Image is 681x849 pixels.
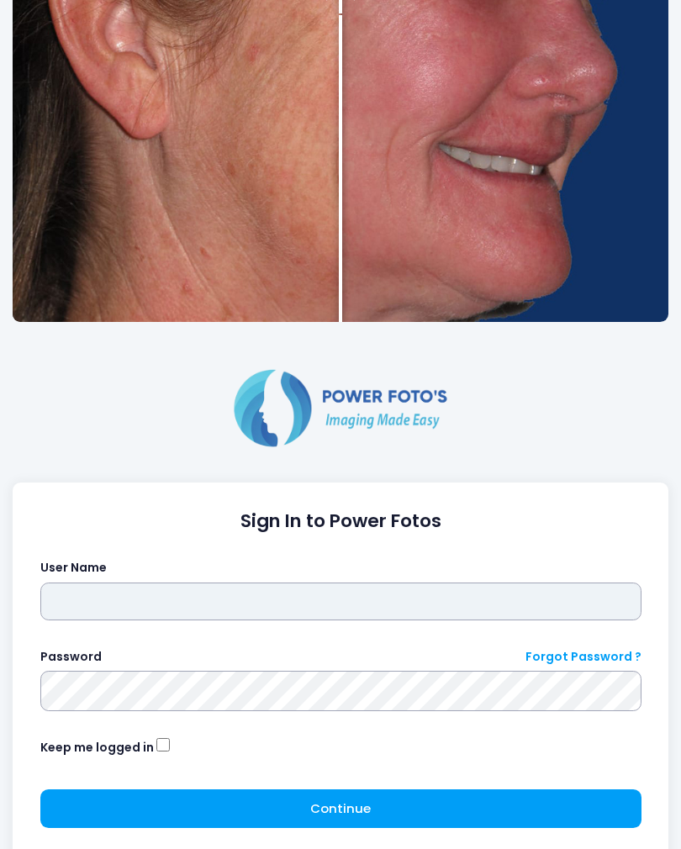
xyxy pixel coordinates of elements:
[40,559,107,577] label: User Name
[227,366,454,450] img: Logo
[40,648,102,666] label: Password
[40,510,641,532] h1: Sign In to Power Fotos
[310,799,371,817] span: Continue
[40,739,154,757] label: Keep me logged in
[525,648,641,666] a: Forgot Password ?
[40,789,641,828] button: Continue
